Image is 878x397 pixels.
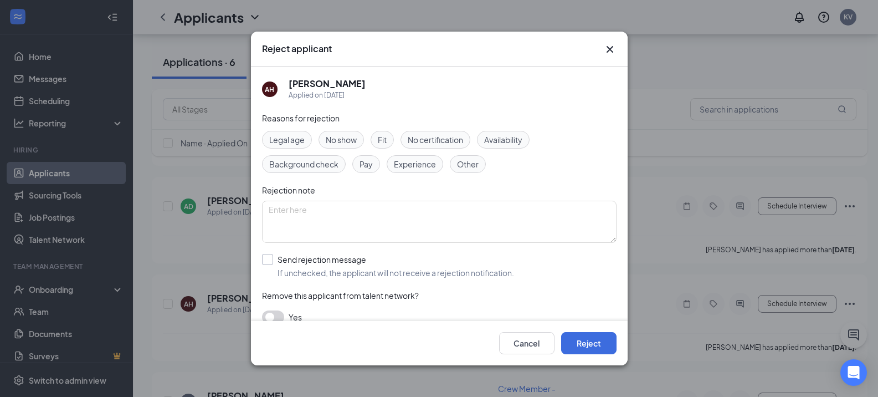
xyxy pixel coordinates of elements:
[262,185,315,195] span: Rejection note
[262,291,419,301] span: Remove this applicant from talent network?
[561,332,617,354] button: Reject
[289,311,302,324] span: Yes
[394,158,436,170] span: Experience
[603,43,617,56] button: Close
[457,158,479,170] span: Other
[326,134,357,146] span: No show
[289,90,366,101] div: Applied on [DATE]
[840,359,867,386] div: Open Intercom Messenger
[603,43,617,56] svg: Cross
[360,158,373,170] span: Pay
[289,78,366,90] h5: [PERSON_NAME]
[269,134,305,146] span: Legal age
[262,113,340,123] span: Reasons for rejection
[269,158,338,170] span: Background check
[408,134,463,146] span: No certification
[499,332,554,354] button: Cancel
[378,134,387,146] span: Fit
[262,43,332,55] h3: Reject applicant
[484,134,522,146] span: Availability
[265,85,274,94] div: AH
